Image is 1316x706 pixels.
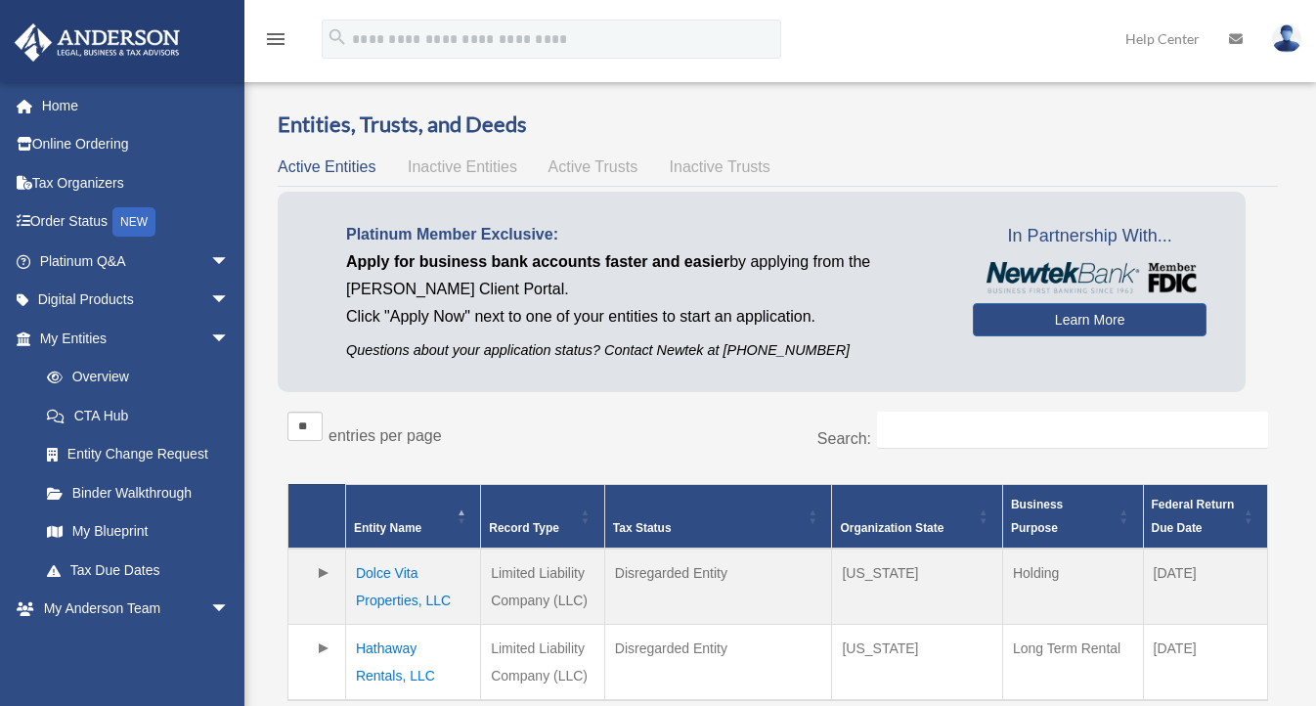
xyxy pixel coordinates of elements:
a: Platinum Q&Aarrow_drop_down [14,242,259,281]
a: Order StatusNEW [14,202,259,243]
span: Entity Name [354,521,421,535]
span: Inactive Entities [408,158,517,175]
a: Binder Walkthrough [27,473,249,512]
span: arrow_drop_down [210,590,249,630]
a: CTA Hub [27,396,249,435]
td: Hathaway Rentals, LLC [345,624,480,700]
th: Business Purpose: Activate to sort [1002,484,1143,549]
span: Apply for business bank accounts faster and easier [346,253,729,270]
a: Learn More [973,303,1206,336]
span: Active Trusts [548,158,638,175]
th: Entity Name: Activate to invert sorting [345,484,480,549]
th: Record Type: Activate to sort [481,484,605,549]
i: menu [264,27,287,51]
span: arrow_drop_down [210,628,249,668]
td: Limited Liability Company (LLC) [481,624,605,700]
td: [US_STATE] [832,549,1002,625]
img: NewtekBankLogoSM.png [983,262,1197,293]
h3: Entities, Trusts, and Deeds [278,110,1278,140]
div: NEW [112,207,155,237]
a: Digital Productsarrow_drop_down [14,281,259,320]
span: arrow_drop_down [210,242,249,282]
a: My Blueprint [27,512,249,552]
td: Holding [1002,549,1143,625]
td: [US_STATE] [832,624,1002,700]
th: Federal Return Due Date: Activate to sort [1143,484,1267,549]
span: Inactive Trusts [670,158,770,175]
span: arrow_drop_down [210,319,249,359]
a: Entity Change Request [27,435,249,474]
p: Click "Apply Now" next to one of your entities to start an application. [346,303,943,331]
label: entries per page [329,427,442,444]
th: Tax Status: Activate to sort [604,484,832,549]
td: Disregarded Entity [604,549,832,625]
span: Organization State [840,521,943,535]
a: My Anderson Teamarrow_drop_down [14,590,259,629]
span: Active Entities [278,158,375,175]
a: My Entitiesarrow_drop_down [14,319,249,358]
span: In Partnership With... [973,221,1206,252]
a: Tax Organizers [14,163,259,202]
p: Questions about your application status? Contact Newtek at [PHONE_NUMBER] [346,338,943,363]
td: [DATE] [1143,549,1267,625]
td: Long Term Rental [1002,624,1143,700]
a: My Documentsarrow_drop_down [14,628,259,667]
a: Tax Due Dates [27,551,249,590]
span: Business Purpose [1011,498,1063,535]
td: Limited Liability Company (LLC) [481,549,605,625]
span: Federal Return Due Date [1152,498,1235,535]
th: Organization State: Activate to sort [832,484,1002,549]
i: search [327,26,348,48]
a: Home [14,86,259,125]
a: Overview [27,358,240,397]
td: Disregarded Entity [604,624,832,700]
p: by applying from the [PERSON_NAME] Client Portal. [346,248,943,303]
a: menu [264,34,287,51]
p: Platinum Member Exclusive: [346,221,943,248]
span: Record Type [489,521,559,535]
img: Anderson Advisors Platinum Portal [9,23,186,62]
label: Search: [817,430,871,447]
a: Online Ordering [14,125,259,164]
span: Tax Status [613,521,672,535]
img: User Pic [1272,24,1301,53]
td: Dolce Vita Properties, LLC [345,549,480,625]
span: arrow_drop_down [210,281,249,321]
